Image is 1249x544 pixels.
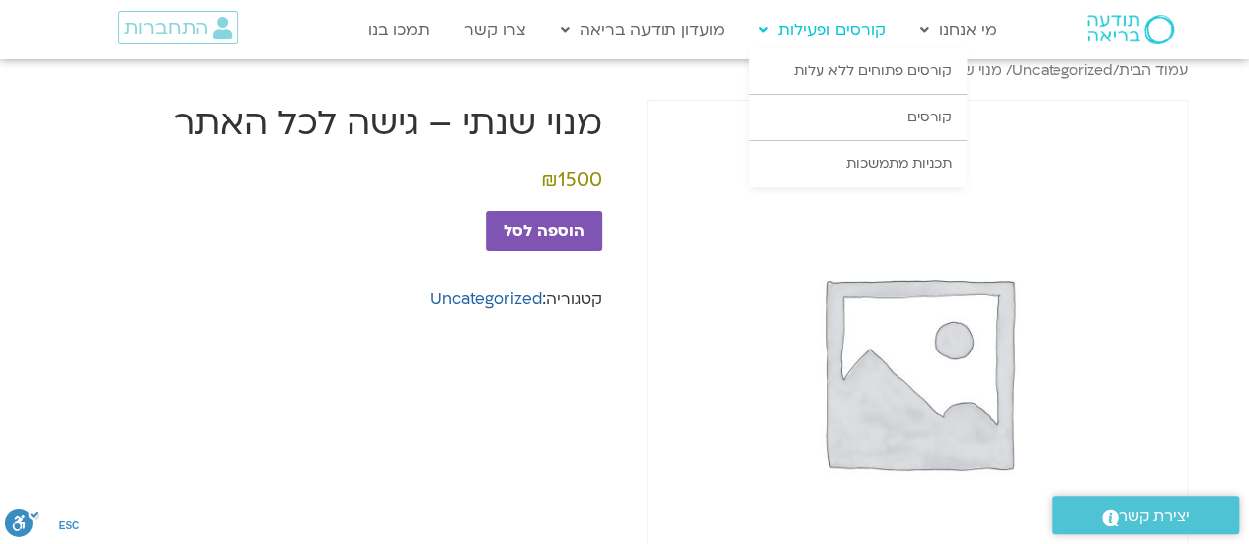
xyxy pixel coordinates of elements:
span: קטגוריה: [430,288,602,310]
a: Uncategorized [430,288,542,310]
a: עמוד הבית [1119,61,1188,80]
bdi: 1500 [541,166,602,193]
a: התחברות [118,11,238,44]
h1: מנוי שנתי – גישה לכל האתר [62,100,602,147]
button: הוספה לסל [486,211,602,251]
a: צרו קשר [454,11,536,48]
a: קורסים [749,95,967,140]
span: יצירת קשר [1119,504,1190,530]
a: תמכו בנו [358,11,439,48]
span: התחברות [124,17,208,39]
a: תכניות מתמשכות [749,141,967,187]
a: קורסים ופעילות [749,11,896,48]
nav: Breadcrumb [62,59,1188,84]
a: יצירת קשר [1052,496,1239,534]
a: מי אנחנו [910,11,1007,48]
a: מועדון תודעה בריאה [551,11,735,48]
a: Uncategorized [1012,61,1113,80]
a: קורסים פתוחים ללא עלות [749,48,967,94]
span: ₪ [541,166,558,193]
img: תודעה בריאה [1087,15,1174,44]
